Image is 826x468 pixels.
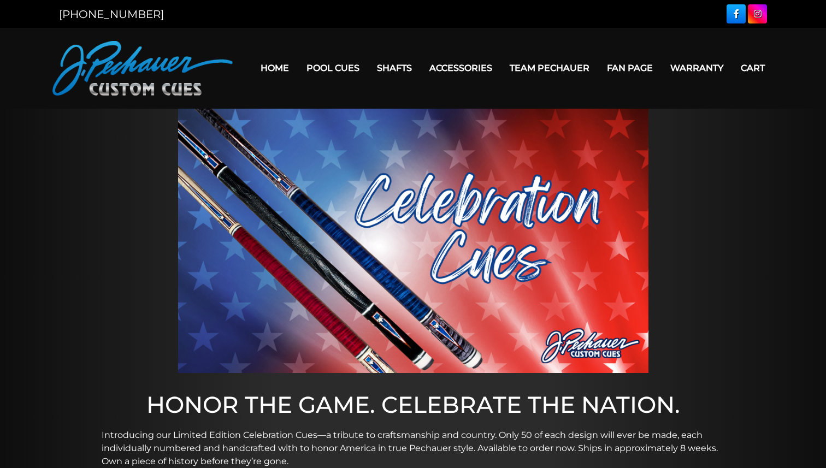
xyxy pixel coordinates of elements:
[59,8,164,21] a: [PHONE_NUMBER]
[598,54,662,82] a: Fan Page
[102,429,724,468] p: Introducing our Limited Edition Celebration Cues—a tribute to craftsmanship and country. Only 50 ...
[662,54,732,82] a: Warranty
[298,54,368,82] a: Pool Cues
[421,54,501,82] a: Accessories
[501,54,598,82] a: Team Pechauer
[52,41,233,96] img: Pechauer Custom Cues
[368,54,421,82] a: Shafts
[252,54,298,82] a: Home
[732,54,774,82] a: Cart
